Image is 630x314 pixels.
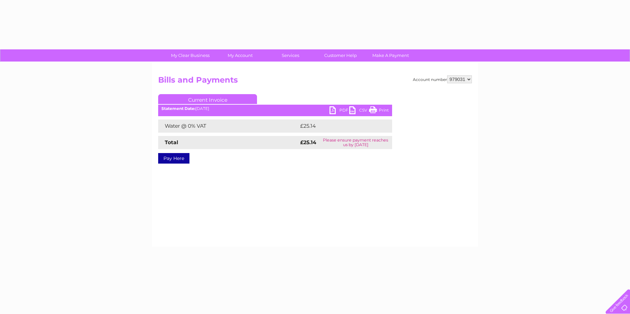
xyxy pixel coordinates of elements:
[163,49,217,62] a: My Clear Business
[213,49,268,62] a: My Account
[369,106,389,116] a: Print
[158,75,472,88] h2: Bills and Payments
[158,153,189,164] a: Pay Here
[413,75,472,83] div: Account number
[263,49,318,62] a: Services
[165,139,178,145] strong: Total
[313,49,368,62] a: Customer Help
[158,94,257,104] a: Current Invoice
[349,106,369,116] a: CSV
[158,119,299,133] td: Water @ 0% VAT
[300,139,316,145] strong: £25.14
[363,49,418,62] a: Make A Payment
[319,136,392,149] td: Please ensure payment reaches us by [DATE]
[329,106,349,116] a: PDF
[161,106,195,111] b: Statement Date:
[158,106,392,111] div: [DATE]
[299,119,378,133] td: £25.14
